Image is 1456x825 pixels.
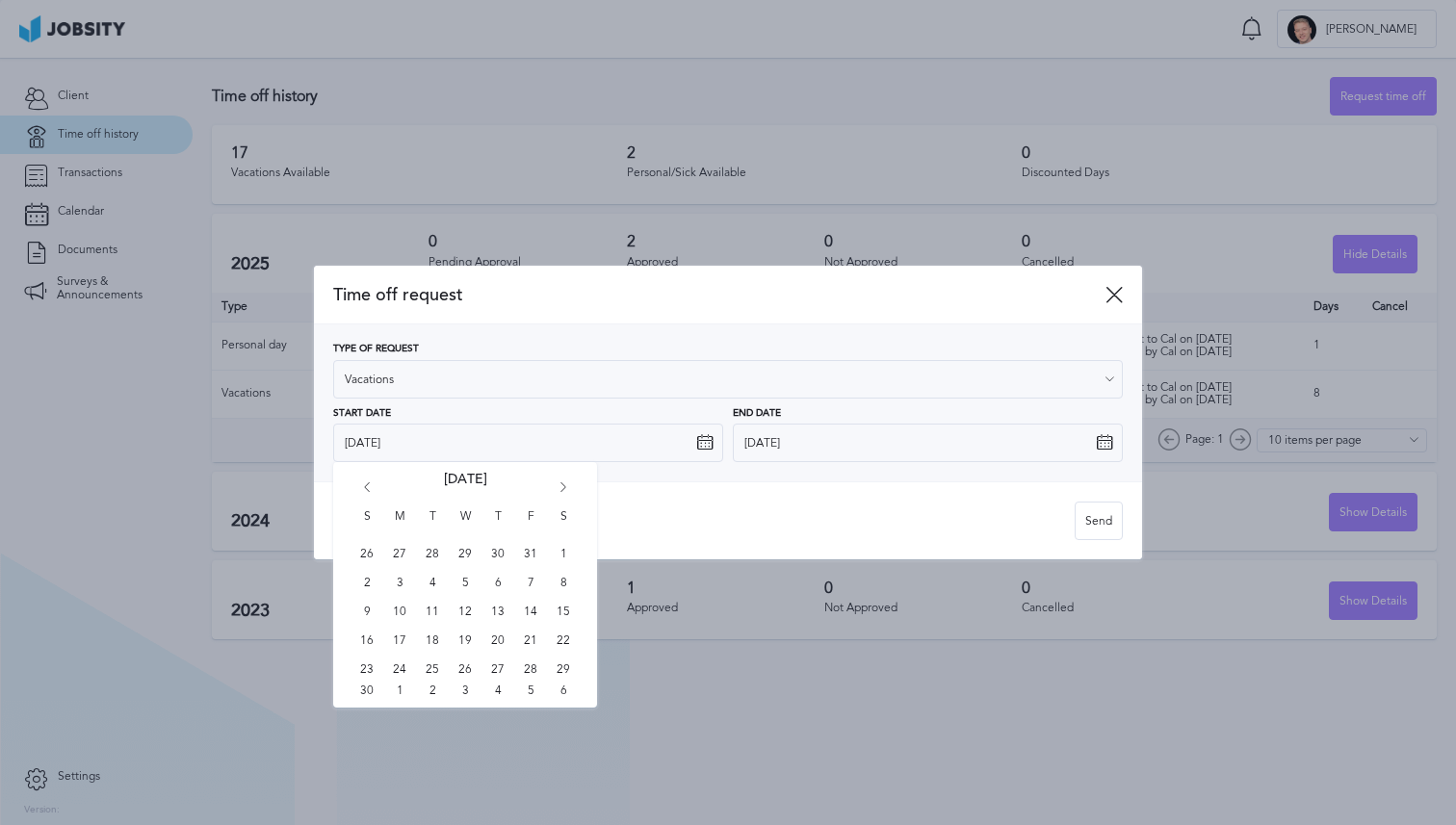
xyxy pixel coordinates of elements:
span: Tue Nov 04 2025 [418,568,447,597]
span: S [352,510,381,539]
span: Sat Nov 15 2025 [549,597,578,626]
span: Sat Nov 01 2025 [549,539,578,568]
span: Sun Oct 26 2025 [352,539,381,568]
span: Tue Nov 18 2025 [418,626,447,655]
span: W [451,510,480,539]
span: Mon Nov 10 2025 [385,597,414,626]
span: Sat Nov 29 2025 [549,655,578,683]
span: Fri Dec 05 2025 [516,683,545,698]
span: Thu Nov 27 2025 [483,655,512,683]
span: Sun Nov 16 2025 [352,626,381,655]
span: Wed Nov 05 2025 [451,568,480,597]
span: Fri Nov 07 2025 [516,568,545,597]
span: End Date [733,408,781,420]
span: Fri Oct 31 2025 [516,539,545,568]
div: Send [1076,503,1122,541]
span: Wed Nov 26 2025 [451,655,480,683]
span: Tue Nov 11 2025 [418,597,447,626]
span: Time off request [333,285,1105,305]
span: Tue Dec 02 2025 [418,683,447,698]
span: Wed Nov 12 2025 [451,597,480,626]
span: Mon Nov 03 2025 [385,568,414,597]
span: T [418,510,447,539]
span: T [483,510,512,539]
span: Thu Oct 30 2025 [483,539,512,568]
span: F [516,510,545,539]
span: Thu Nov 06 2025 [483,568,512,597]
span: Start Date [333,408,391,420]
span: Sat Dec 06 2025 [549,683,578,698]
i: Go back 1 month [358,482,376,500]
span: Mon Oct 27 2025 [385,539,414,568]
span: Sun Nov 30 2025 [352,683,381,698]
span: Sat Nov 22 2025 [549,626,578,655]
span: Mon Nov 17 2025 [385,626,414,655]
span: Tue Nov 25 2025 [418,655,447,683]
span: Wed Nov 19 2025 [451,626,480,655]
span: M [385,510,414,539]
button: Send [1075,502,1123,540]
span: Thu Nov 13 2025 [483,597,512,626]
span: Fri Nov 14 2025 [516,597,545,626]
span: Fri Nov 21 2025 [516,626,545,655]
span: Wed Oct 29 2025 [451,539,480,568]
span: Sun Nov 23 2025 [352,655,381,683]
span: Thu Nov 20 2025 [483,626,512,655]
span: S [549,510,578,539]
span: Type of Request [333,344,419,355]
span: Tue Oct 28 2025 [418,539,447,568]
span: Fri Nov 28 2025 [516,655,545,683]
span: Sun Nov 02 2025 [352,568,381,597]
span: Thu Dec 04 2025 [483,683,512,698]
span: [DATE] [444,472,487,510]
span: Wed Dec 03 2025 [451,683,480,698]
span: Sat Nov 08 2025 [549,568,578,597]
i: Go forward 1 month [555,482,572,500]
span: Mon Dec 01 2025 [385,683,414,698]
span: Mon Nov 24 2025 [385,655,414,683]
span: Sun Nov 09 2025 [352,597,381,626]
